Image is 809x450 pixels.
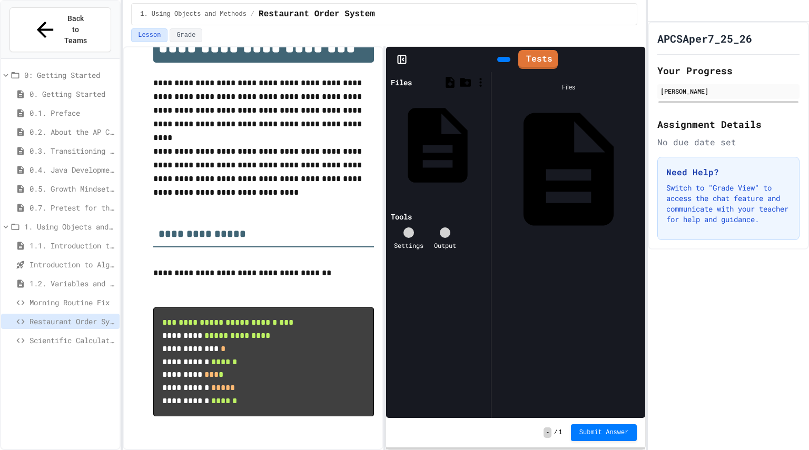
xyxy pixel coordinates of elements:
div: [PERSON_NAME] [660,86,796,96]
p: Switch to "Grade View" to access the chat feature and communicate with your teacher for help and ... [666,183,791,225]
span: Restaurant Order System [259,8,375,21]
span: 1. Using Objects and Methods [140,10,246,18]
a: Tests [518,50,558,69]
span: 0.7. Pretest for the AP CSA Exam [29,202,115,213]
span: Submit Answer [579,428,629,437]
span: 1. Using Objects and Methods [24,221,115,232]
span: 0.4. Java Development Environments [29,164,115,175]
h2: Assignment Details [657,117,800,132]
div: No due date set [657,136,800,148]
button: Grade [170,28,202,42]
button: Lesson [131,28,167,42]
span: 0. Getting Started [29,88,115,99]
span: 1.2. Variables and Data Types [29,278,115,289]
div: Tools [391,211,412,222]
button: Submit Answer [571,424,637,441]
span: Scientific Calculator [29,335,115,346]
div: Output [434,241,456,250]
span: 1.1. Introduction to Algorithms, Programming, and Compilers [29,240,115,251]
span: / [251,10,254,18]
div: Settings [394,241,423,250]
span: - [544,427,551,438]
span: 0.2. About the AP CSA Exam [29,126,115,137]
span: 0.1. Preface [29,107,115,118]
span: Back to Teams [64,13,88,46]
span: 0.5. Growth Mindset and Pair Programming [29,183,115,194]
span: 0.3. Transitioning from AP CSP to AP CSA [29,145,115,156]
button: Back to Teams [9,7,111,52]
span: Introduction to Algorithms, Programming, and Compilers [29,259,115,270]
h1: APCSAper7_25_26 [657,31,752,46]
span: Restaurant Order System [29,316,115,327]
div: Files [497,77,640,97]
div: Files [391,77,412,88]
span: 1 [559,428,563,437]
span: / [554,428,557,437]
span: Morning Routine Fix [29,297,115,308]
span: 0: Getting Started [24,69,115,81]
h2: Your Progress [657,63,800,78]
h3: Need Help? [666,166,791,178]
